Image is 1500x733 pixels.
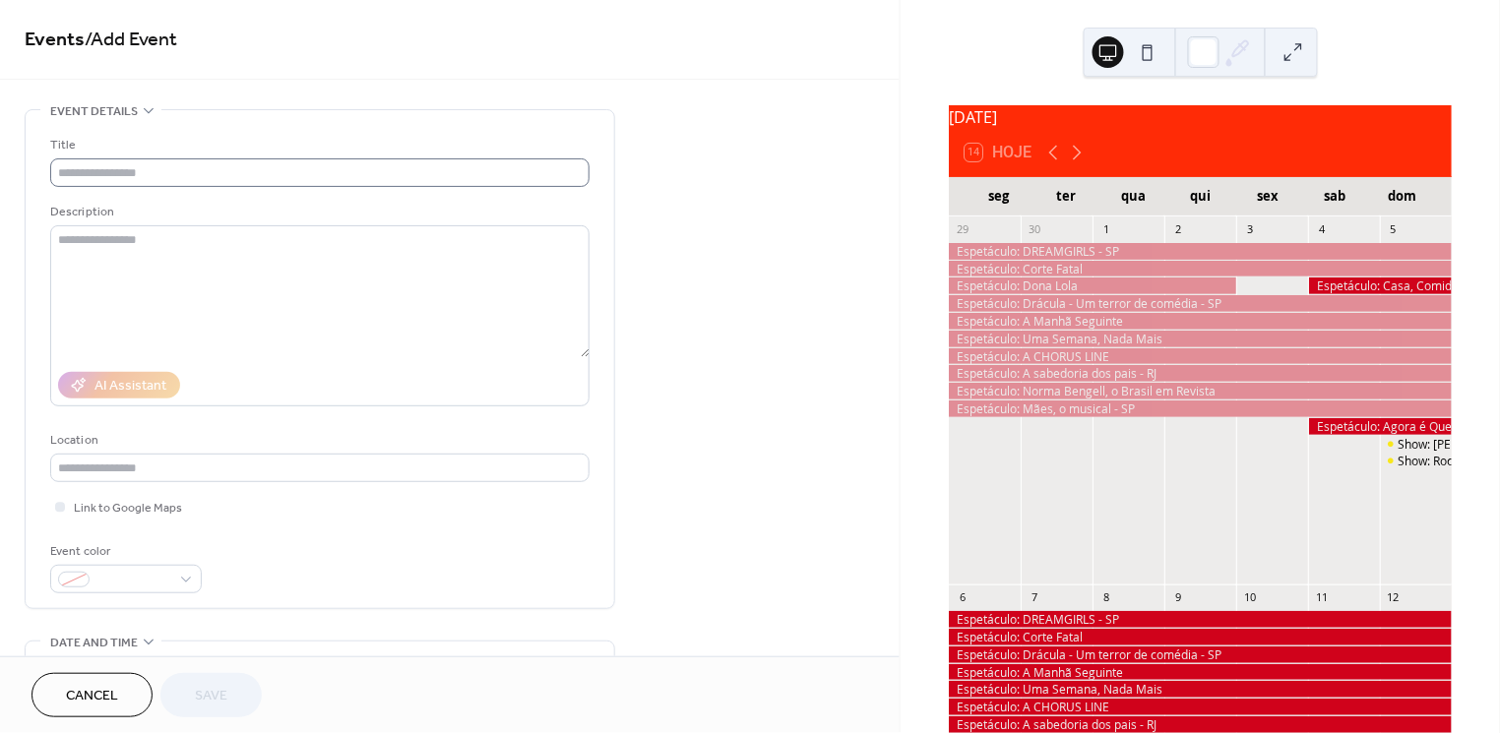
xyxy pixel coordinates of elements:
[1167,177,1234,216] div: qui
[74,499,182,519] span: Link to Google Maps
[1032,177,1099,216] div: ter
[1242,590,1257,605] div: 10
[955,222,969,237] div: 29
[949,105,1452,129] div: [DATE]
[949,629,1452,645] div: Espetáculo: Corte Fatal
[1170,590,1185,605] div: 9
[1242,222,1257,237] div: 3
[949,261,1452,277] div: Espetáculo: Corte Fatal
[949,383,1452,399] div: Espetáculo: Norma Bengell, o Brasil em Revista
[949,646,1452,663] div: Espetáculo: Drácula - Um terror de comédia - SP
[949,611,1452,628] div: Espetáculo: DREAMGIRLS - SP
[50,633,138,653] span: Date and time
[1386,590,1401,605] div: 12
[949,716,1452,733] div: Espetáculo: A sabedoria dos pais - RJ
[949,365,1452,382] div: Espetáculo: A sabedoria dos pais - RJ
[1098,222,1113,237] div: 1
[949,699,1452,715] div: Espetáculo: A CHORUS LINE
[50,541,198,562] div: Event color
[949,348,1452,365] div: Espetáculo: A CHORUS LINE
[1234,177,1301,216] div: sex
[949,295,1452,312] div: Espetáculo: Drácula - Um terror de comédia - SP
[1170,222,1185,237] div: 2
[50,101,138,122] span: Event details
[1308,418,1452,435] div: Espetáculo: Agora é Que São Elas - RJ
[1098,590,1113,605] div: 8
[50,202,586,222] div: Description
[1386,222,1401,237] div: 5
[955,590,969,605] div: 6
[1027,590,1041,605] div: 7
[949,664,1452,681] div: Espetáculo: A Manhã Seguinte
[1099,177,1166,216] div: qua
[949,681,1452,698] div: Espetáculo: Uma Semana, Nada Mais
[31,673,153,717] button: Cancel
[1380,453,1452,469] div: Show: Rock Festival Nova Iguaçu - RJ
[1308,277,1452,294] div: Espetáculo: Casa, Comida e Alma Lavada - SP
[949,400,1452,417] div: Espetáculo: Mães, o musical - SP
[1027,222,1041,237] div: 30
[1301,177,1368,216] div: sab
[949,313,1452,330] div: Espetáculo: A Manhã Seguinte
[965,177,1031,216] div: seg
[1314,222,1329,237] div: 4
[85,22,177,60] span: / Add Event
[1314,590,1329,605] div: 11
[50,135,586,155] div: Title
[949,277,1236,294] div: Espetáculo: Dona Lola
[25,22,85,60] a: Events
[949,243,1452,260] div: Espetáculo: DREAMGIRLS - SP
[50,430,586,451] div: Location
[949,331,1452,347] div: Espetáculo: Uma Semana, Nada Mais
[66,687,118,707] span: Cancel
[1380,436,1452,453] div: Show: Leonardo
[1369,177,1436,216] div: dom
